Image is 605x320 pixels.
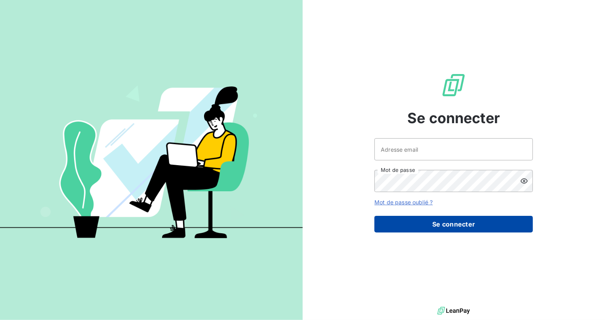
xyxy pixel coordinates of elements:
img: Logo LeanPay [441,72,466,98]
button: Se connecter [374,216,533,232]
input: placeholder [374,138,533,160]
img: logo [437,305,470,317]
a: Mot de passe oublié ? [374,199,433,206]
span: Se connecter [407,107,500,129]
